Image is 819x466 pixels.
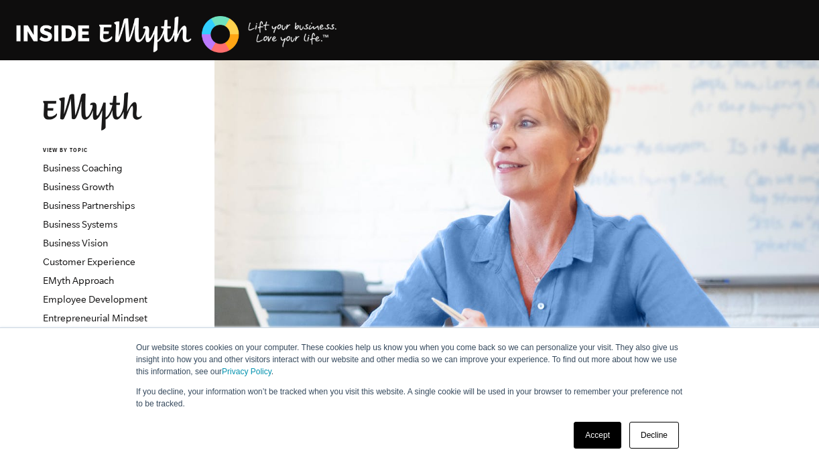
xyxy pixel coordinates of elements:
[43,147,204,155] h6: VIEW BY TOPIC
[136,341,683,378] p: Our website stores cookies on your computer. These cookies help us know you when you come back so...
[629,422,679,449] a: Decline
[43,275,114,286] a: EMyth Approach
[43,163,123,173] a: Business Coaching
[16,14,338,55] img: EMyth Business Coaching
[43,219,117,230] a: Business Systems
[43,256,135,267] a: Customer Experience
[43,181,114,192] a: Business Growth
[43,313,147,323] a: Entrepreneurial Mindset
[43,238,108,248] a: Business Vision
[574,422,621,449] a: Accept
[43,294,147,305] a: Employee Development
[43,200,135,211] a: Business Partnerships
[43,92,142,131] img: EMyth
[136,386,683,410] p: If you decline, your information won’t be tracked when you visit this website. A single cookie wi...
[222,367,271,376] a: Privacy Policy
